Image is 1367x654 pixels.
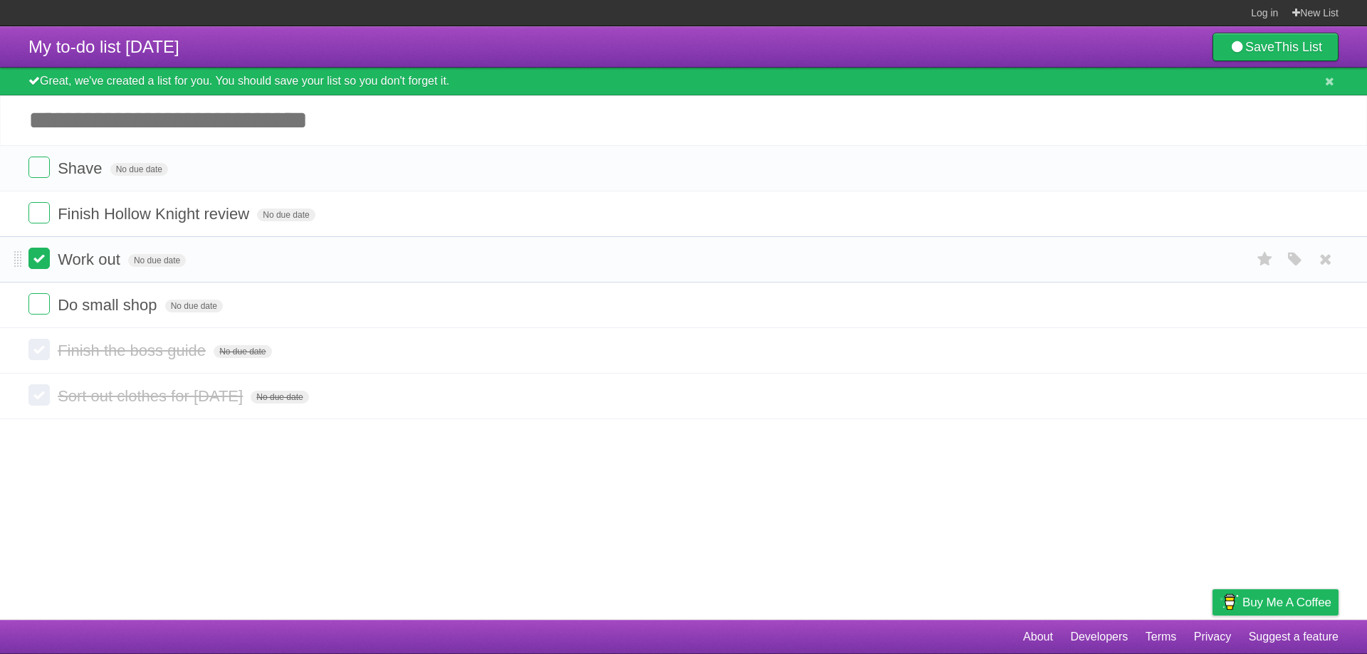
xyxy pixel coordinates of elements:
[1274,40,1322,54] b: This List
[58,296,160,314] span: Do small shop
[28,293,50,315] label: Done
[58,159,105,177] span: Shave
[28,37,179,56] span: My to-do list [DATE]
[58,250,124,268] span: Work out
[58,342,209,359] span: Finish the boss guide
[1213,33,1339,61] a: SaveThis List
[1213,589,1339,616] a: Buy me a coffee
[165,300,223,312] span: No due date
[28,157,50,178] label: Done
[58,387,246,405] span: Sort out clothes for [DATE]
[1070,623,1128,650] a: Developers
[1194,623,1231,650] a: Privacy
[1146,623,1177,650] a: Terms
[214,345,271,358] span: No due date
[28,384,50,406] label: Done
[58,205,253,223] span: Finish Hollow Knight review
[28,339,50,360] label: Done
[1023,623,1053,650] a: About
[1249,623,1339,650] a: Suggest a feature
[251,391,308,404] span: No due date
[1242,590,1331,615] span: Buy me a coffee
[128,254,186,267] span: No due date
[1220,590,1239,614] img: Buy me a coffee
[28,248,50,269] label: Done
[1252,248,1279,271] label: Star task
[110,163,168,176] span: No due date
[28,202,50,223] label: Done
[257,209,315,221] span: No due date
